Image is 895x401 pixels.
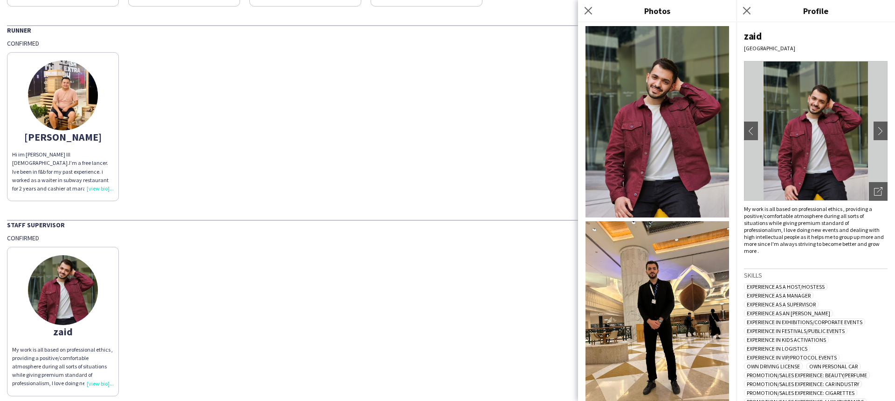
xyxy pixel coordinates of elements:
[806,363,861,370] span: Own Personal Car
[744,310,833,317] span: Experience as an [PERSON_NAME]
[585,26,729,217] img: Crew photo 0
[744,336,829,343] span: Experience in Kids Activations
[744,30,888,42] div: zaid
[744,271,888,279] h3: Skills
[744,292,813,299] span: Experience as a Manager
[869,182,888,201] div: Open photos pop-in
[744,283,827,290] span: Experience as a Host/Hostess
[7,25,888,34] div: Runner
[744,363,803,370] span: Own Driving License
[737,5,895,17] h3: Profile
[28,61,98,130] img: thumb-6630fac6b2d70.jpeg
[12,133,114,141] div: [PERSON_NAME]
[744,327,847,334] span: Experience in Festivals/Public Events
[12,150,114,193] div: Hi im [PERSON_NAME] lll [DEMOGRAPHIC_DATA].I’m a free lancer. Ive been in f&b for my past experie...
[12,327,114,336] div: zaid
[578,5,737,17] h3: Photos
[744,45,888,52] div: [GEOGRAPHIC_DATA]
[744,372,870,379] span: Promotion/Sales Experience: Beauty/Perfume
[744,319,865,326] span: Experience in Exhibitions/Corporate Events
[28,255,98,325] img: thumb-0abc8545-ac6c-4045-9ff6-bf7ec7d3b2d0.jpg
[744,389,857,396] span: Promotion/Sales Experience: Cigarettes
[744,381,862,387] span: Promotion/Sales Experience: Car Industry
[744,301,819,308] span: Experience as a Supervisor
[7,39,888,48] div: Confirmed
[12,346,114,388] div: My work is all based on professional ethics , providing a positive/comfortable atmosphere during ...
[7,220,888,229] div: Staff Supervisor
[744,205,888,254] div: My work is all based on professional ethics , providing a positive/comfortable atmosphere during ...
[744,61,888,201] img: Crew avatar or photo
[744,354,840,361] span: Experience in VIP/Protocol Events
[7,234,888,242] div: Confirmed
[744,345,810,352] span: Experience in Logistics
